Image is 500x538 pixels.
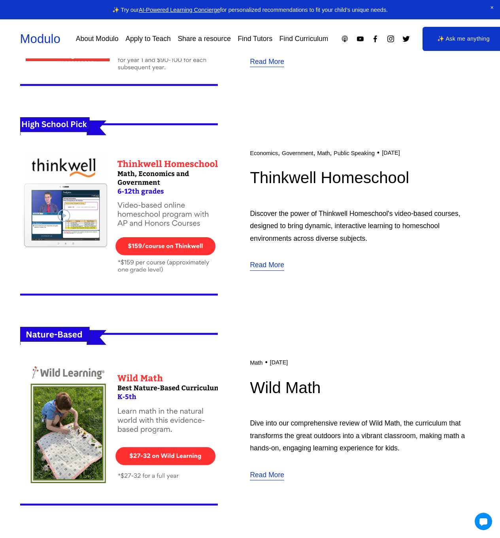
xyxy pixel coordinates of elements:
a: Thinkwell Homeschool [250,169,409,187]
a: Read More [250,56,284,69]
a: Find Tutors [238,32,273,46]
span: , [313,149,315,157]
a: Modulo [20,32,60,46]
a: Apply to Teach [125,32,170,46]
a: Public Speaking [334,150,375,156]
a: Government [282,150,313,156]
a: Math [250,360,262,366]
a: Apple Podcasts [341,35,349,43]
a: Math [317,150,330,156]
a: Share a resource [178,32,231,46]
p: Dive into our comprehensive review of Wild Math, the curriculum that transforms the great outdoor... [250,417,480,455]
a: Wild Math [250,379,321,397]
a: Facebook [371,35,379,43]
a: Twitter [402,35,410,43]
a: Read More [250,259,284,272]
span: , [278,149,280,157]
img: Wild Math [20,320,218,518]
a: AI-Powered Learning Concierge [139,7,220,13]
time: [DATE] [270,359,288,366]
a: Find Curriculum [279,32,328,46]
img: Thinkwell Homeschool [20,111,218,308]
span: , [330,149,332,157]
a: Read More [250,469,284,482]
time: [DATE] [382,150,400,156]
a: Economics [250,150,278,156]
a: Instagram [387,35,395,43]
a: YouTube [356,35,364,43]
a: About Modulo [76,32,119,46]
p: Discover the power of Thinkwell Homeschool's video-based courses, designed to bring dynamic, inte... [250,208,480,245]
